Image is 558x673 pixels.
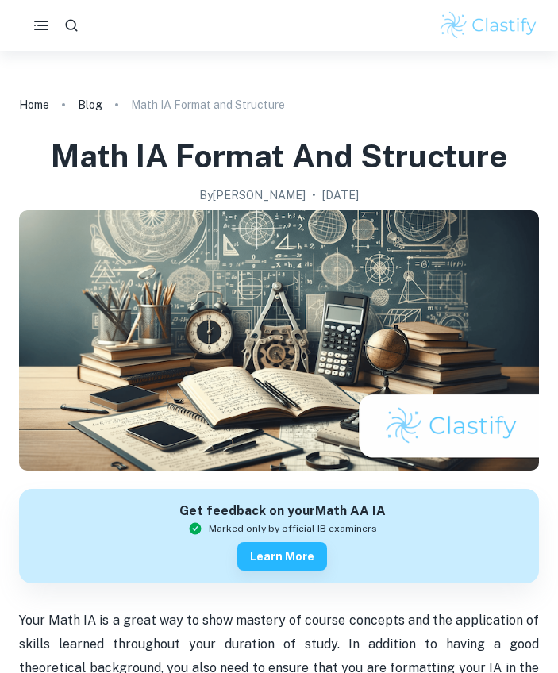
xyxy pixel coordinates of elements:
[209,521,377,536] span: Marked only by official IB examiners
[78,94,102,116] a: Blog
[237,542,327,571] button: Learn more
[199,187,306,204] h2: By [PERSON_NAME]
[179,502,386,521] h6: Get feedback on your Math AA IA
[322,187,359,204] h2: [DATE]
[19,210,539,471] img: Math IA Format and Structure cover image
[51,135,507,177] h1: Math IA Format and Structure
[19,489,539,583] a: Get feedback on yourMath AA IAMarked only by official IB examinersLearn more
[438,10,539,41] img: Clastify logo
[131,96,285,113] p: Math IA Format and Structure
[19,94,49,116] a: Home
[312,187,316,204] p: •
